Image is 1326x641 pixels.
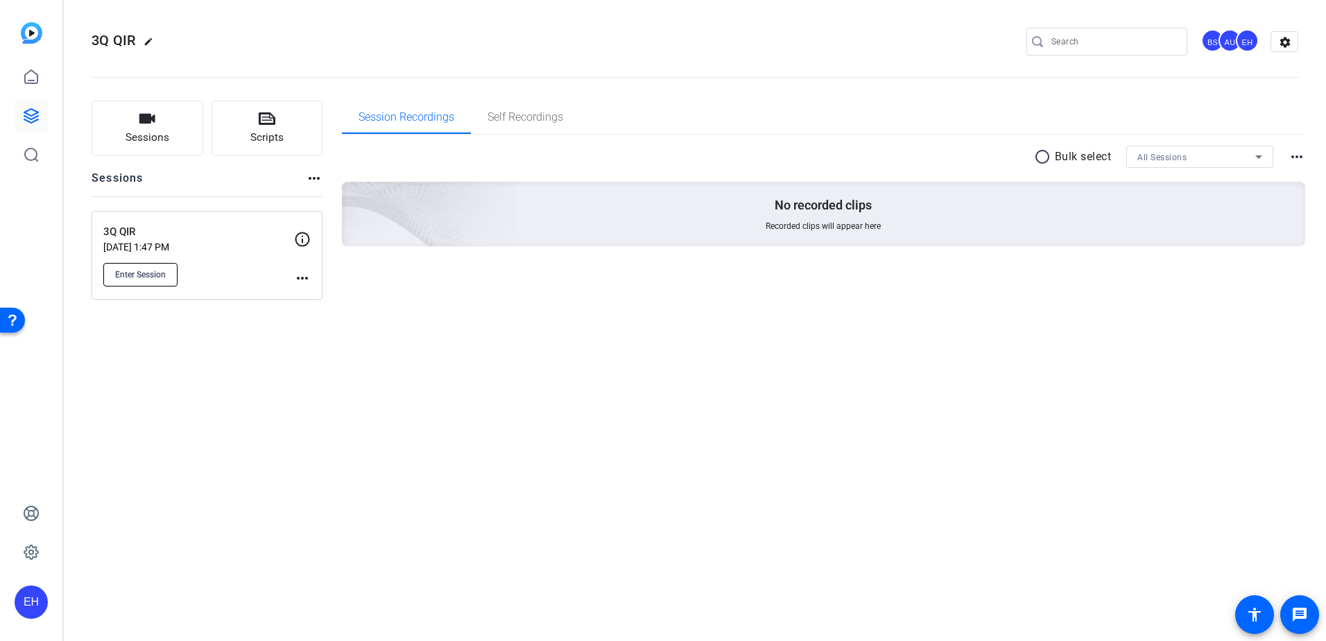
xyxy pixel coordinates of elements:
div: AU [1219,29,1241,52]
ngx-avatar: Abigail Urtz [1219,29,1243,53]
span: Recorded clips will appear here [766,221,881,232]
ngx-avatar: Emily Harris [1236,29,1260,53]
mat-icon: edit [144,37,160,53]
span: Sessions [126,130,169,146]
div: EH [15,586,48,619]
img: embarkstudio-empty-session.png [187,44,517,345]
mat-icon: settings [1271,32,1299,53]
input: Search [1051,33,1176,50]
h2: Sessions [92,170,144,196]
mat-icon: message [1291,606,1308,623]
p: 3Q QIR [103,224,294,240]
mat-icon: more_horiz [294,270,311,287]
p: No recorded clips [775,197,872,214]
span: All Sessions [1137,153,1187,162]
mat-icon: more_horiz [306,170,322,187]
span: Self Recordings [488,112,563,123]
mat-icon: radio_button_unchecked [1034,148,1055,165]
ngx-avatar: Bill Stanfield [1201,29,1225,53]
button: Scripts [212,101,323,156]
p: [DATE] 1:47 PM [103,241,294,253]
div: EH [1236,29,1259,52]
span: Session Recordings [359,112,454,123]
img: blue-gradient.svg [21,22,42,44]
span: Enter Session [115,269,166,280]
span: 3Q QIR [92,32,137,49]
p: Bulk select [1055,148,1112,165]
mat-icon: accessibility [1246,606,1263,623]
button: Sessions [92,101,203,156]
span: Scripts [250,130,284,146]
mat-icon: more_horiz [1289,148,1305,165]
button: Enter Session [103,263,178,287]
div: BS [1201,29,1224,52]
